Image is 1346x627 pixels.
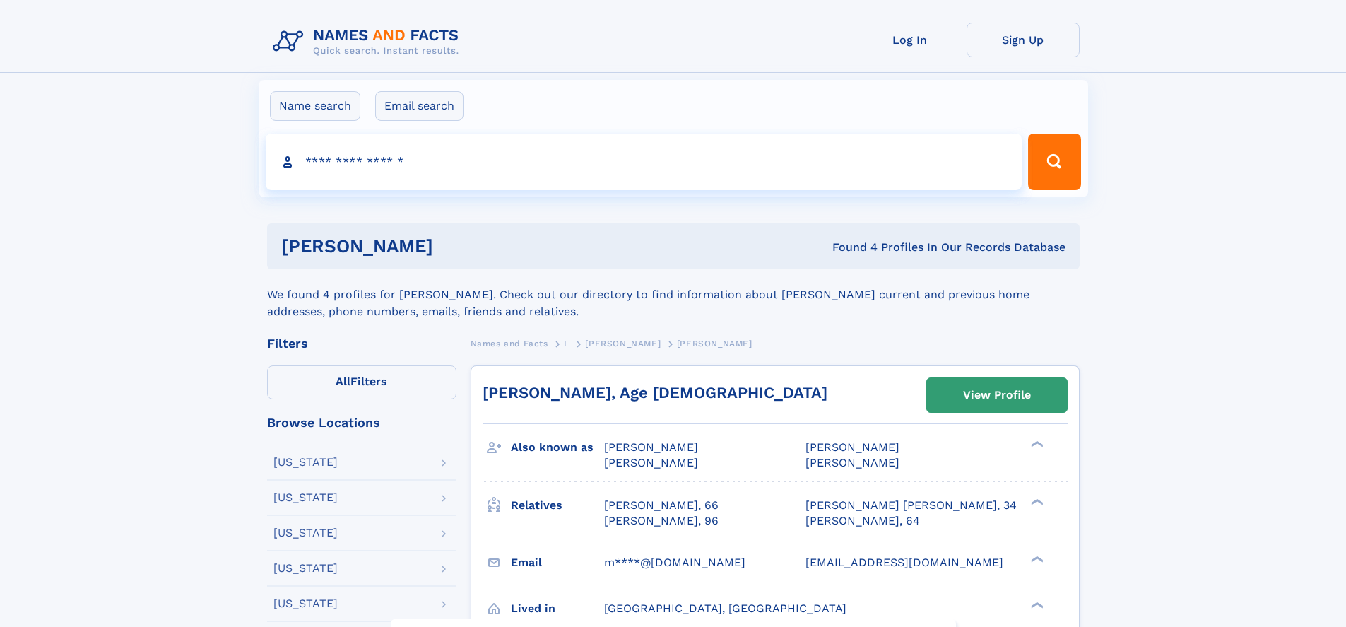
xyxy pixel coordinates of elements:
div: [US_STATE] [273,457,338,468]
a: [PERSON_NAME], 66 [604,498,719,513]
span: [PERSON_NAME] [805,440,899,454]
h1: [PERSON_NAME] [281,238,633,255]
h3: Relatives [511,493,604,517]
div: We found 4 profiles for [PERSON_NAME]. Check out our directory to find information about [PERSON_... [267,269,1080,320]
span: All [336,375,350,388]
span: [GEOGRAPHIC_DATA], [GEOGRAPHIC_DATA] [604,602,846,615]
div: Filters [267,337,456,350]
a: [PERSON_NAME] [585,334,661,352]
div: ❯ [1027,600,1044,609]
img: Logo Names and Facts [267,23,471,61]
h3: Also known as [511,435,604,459]
div: [US_STATE] [273,598,338,609]
label: Email search [375,91,464,121]
div: [US_STATE] [273,492,338,503]
a: [PERSON_NAME], 96 [604,513,719,529]
div: ❯ [1027,554,1044,563]
h3: Email [511,551,604,575]
input: search input [266,134,1022,190]
label: Filters [267,365,456,399]
span: [PERSON_NAME] [604,456,698,469]
div: Browse Locations [267,416,456,429]
div: Found 4 Profiles In Our Records Database [632,240,1065,255]
a: Sign Up [967,23,1080,57]
div: [US_STATE] [273,563,338,574]
div: View Profile [963,379,1031,411]
button: Search Button [1028,134,1080,190]
a: [PERSON_NAME], Age [DEMOGRAPHIC_DATA] [483,384,827,402]
span: [PERSON_NAME] [604,440,698,454]
a: L [564,334,569,352]
div: ❯ [1027,440,1044,449]
label: Name search [270,91,360,121]
span: [PERSON_NAME] [585,339,661,348]
span: L [564,339,569,348]
span: [EMAIL_ADDRESS][DOMAIN_NAME] [805,556,1003,569]
a: Names and Facts [471,334,548,352]
div: [US_STATE] [273,527,338,539]
span: [PERSON_NAME] [805,456,899,469]
div: ❯ [1027,497,1044,506]
a: [PERSON_NAME] [PERSON_NAME], 34 [805,498,1017,513]
a: Log In [854,23,967,57]
span: [PERSON_NAME] [677,339,752,348]
a: View Profile [927,378,1067,412]
a: [PERSON_NAME], 64 [805,513,920,529]
h3: Lived in [511,597,604,621]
